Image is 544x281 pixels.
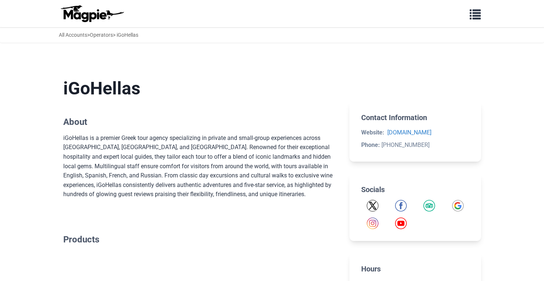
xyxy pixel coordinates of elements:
a: Facebook [395,200,407,212]
img: YouTube icon [395,217,407,229]
a: Tripadvisor [423,200,435,212]
p: iGoHellas is a premier Greek tour agency specializing in private and small-group experiences acro... [63,133,338,199]
a: Instagram [367,217,378,229]
img: Tripadvisor icon [423,200,435,212]
li: [PHONE_NUMBER] [361,140,469,150]
strong: Website: [361,129,384,136]
a: Operators [90,32,113,38]
img: Instagram icon [367,217,378,229]
h2: Socials [361,185,469,194]
a: All Accounts [59,32,87,38]
h1: iGoHellas [63,78,338,99]
img: logo-ab69f6fb50320c5b225c76a69d11143b.png [59,5,125,22]
a: Google [452,200,464,212]
img: Twitter icon [367,200,378,212]
h2: Contact Information [361,113,469,122]
h2: Hours [361,264,469,273]
a: YouTube [395,217,407,229]
h2: Products [63,234,338,245]
strong: Phone: [361,141,380,148]
a: [DOMAIN_NAME] [387,129,431,136]
img: Google icon [452,200,464,212]
h2: About [63,117,338,127]
img: Facebook icon [395,200,407,212]
a: Twitter [367,200,378,212]
div: > > iGoHellas [59,31,138,39]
